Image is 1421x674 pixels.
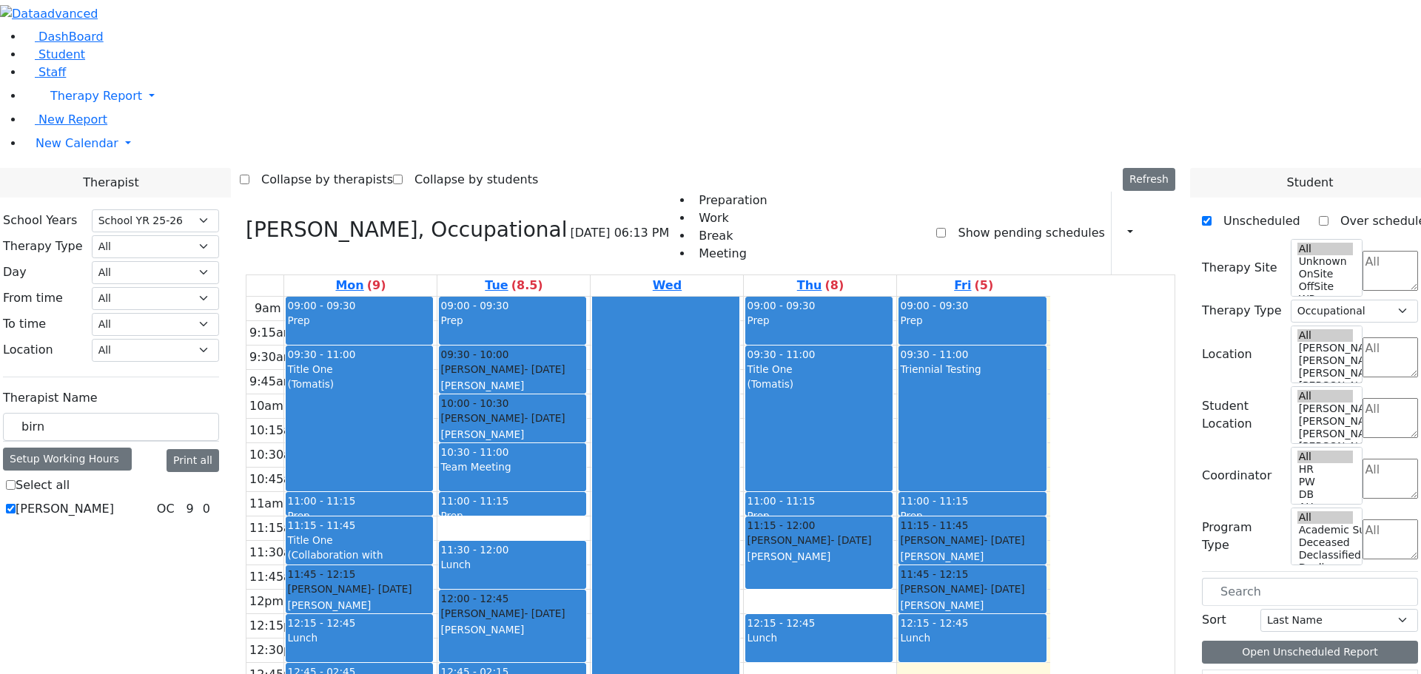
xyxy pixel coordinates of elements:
[287,348,355,360] span: 09:30 - 11:00
[794,275,847,296] a: September 4, 2025
[246,446,306,464] div: 10:30am
[747,313,891,328] div: Prep
[900,313,1044,328] div: Prep
[900,518,968,533] span: 11:15 - 11:45
[246,544,306,562] div: 11:30am
[1363,251,1418,291] textarea: Search
[246,324,298,342] div: 9:15am
[1363,337,1418,377] textarea: Search
[3,341,53,359] label: Location
[367,277,386,294] label: (9)
[1297,440,1354,453] option: [PERSON_NAME] 2
[1123,168,1175,191] button: Refresh
[1363,398,1418,438] textarea: Search
[246,422,306,439] div: 10:15am
[38,47,85,61] span: Student
[1297,354,1354,367] option: [PERSON_NAME] 4
[287,567,355,582] span: 11:45 - 12:15
[16,500,114,518] label: [PERSON_NAME]
[246,218,567,243] h3: [PERSON_NAME], Occupational
[1202,397,1282,433] label: Student Location
[1297,511,1354,524] option: All
[287,508,431,523] div: Prep
[482,275,545,296] a: September 2, 2025
[403,168,538,192] label: Collapse by students
[1297,536,1354,549] option: Deceased
[900,630,1044,645] div: Lunch
[1297,415,1354,428] option: [PERSON_NAME] 4
[246,641,306,659] div: 12:30pm
[1202,302,1282,320] label: Therapy Type
[900,362,1044,377] div: Triennial Testing
[246,373,298,391] div: 9:45am
[287,495,355,507] span: 11:00 - 11:15
[246,471,306,488] div: 10:45am
[1202,259,1277,277] label: Therapy Site
[440,396,508,411] span: 10:00 - 10:30
[3,289,63,307] label: From time
[951,275,996,296] a: September 5, 2025
[1297,268,1354,280] option: OnSite
[747,533,891,547] div: [PERSON_NAME]
[440,362,585,377] div: [PERSON_NAME]
[1153,220,1160,246] div: Setup
[3,212,77,229] label: School Years
[440,313,585,328] div: Prep
[287,582,431,596] div: [PERSON_NAME]
[1297,476,1354,488] option: PW
[900,617,968,629] span: 12:15 - 12:45
[747,495,815,507] span: 11:00 - 11:15
[246,568,306,586] div: 11:45am
[287,313,431,328] div: Prep
[440,347,508,362] span: 09:30 - 10:00
[1202,467,1271,485] label: Coordinator
[287,630,431,645] div: Lunch
[1297,367,1354,380] option: [PERSON_NAME] 3
[1297,293,1354,306] option: WP
[249,168,393,192] label: Collapse by therapists
[246,593,286,610] div: 12pm
[1297,562,1354,574] option: Declines
[747,508,891,523] div: Prep
[440,446,508,458] span: 10:30 - 11:00
[440,544,508,556] span: 11:30 - 12:00
[440,606,585,621] div: [PERSON_NAME]
[3,448,132,471] div: Setup Working Hours
[511,277,543,294] label: (8.5)
[371,583,411,595] span: - [DATE]
[83,174,138,192] span: Therapist
[1297,549,1354,562] option: Declassified
[24,112,107,127] a: New Report
[693,245,767,263] li: Meeting
[287,547,431,578] div: (Collaboration with [PERSON_NAME])
[151,500,181,518] div: OC
[1297,501,1354,513] option: AH
[1297,342,1354,354] option: [PERSON_NAME] 5
[252,300,284,317] div: 9am
[24,30,104,44] a: DashBoard
[824,277,844,294] label: (8)
[24,47,85,61] a: Student
[167,449,219,472] button: Print all
[1202,519,1282,554] label: Program Type
[3,315,46,333] label: To time
[38,112,107,127] span: New Report
[1297,329,1354,342] option: All
[747,362,891,377] div: Title One
[747,549,891,564] div: [PERSON_NAME]
[1363,519,1418,559] textarea: Search
[287,617,355,629] span: 12:15 - 12:45
[747,617,815,629] span: 12:15 - 12:45
[440,459,585,474] div: Team Meeting
[984,534,1024,546] span: - [DATE]
[200,500,213,518] div: 0
[1140,220,1147,246] div: Report
[900,533,1044,547] div: [PERSON_NAME]
[946,221,1104,245] label: Show pending schedules
[747,377,891,391] div: (Tomatis)
[246,495,286,513] div: 11am
[747,630,891,645] div: Lunch
[246,617,306,635] div: 12:15pm
[524,412,565,424] span: - [DATE]
[332,275,389,296] a: September 1, 2025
